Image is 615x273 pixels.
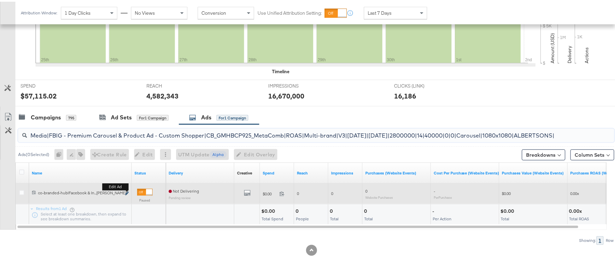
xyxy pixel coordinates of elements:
[433,214,452,220] span: Per Action
[21,89,57,99] div: $57,115.02
[502,189,511,194] span: $0.00
[18,150,49,156] div: Ads ( 0 Selected)
[579,236,597,241] div: Showing:
[125,188,129,196] button: Edit ad
[65,8,91,14] span: 1 Day Clicks
[368,8,392,14] span: Last 7 Days
[135,8,155,14] span: No Views
[21,81,72,88] span: SPEND
[137,113,169,119] div: for 1 Campaign
[263,169,291,174] a: The total amount spent to date.
[365,169,428,174] a: The number of times a purchase was made tracked by your Custom Audience pixel on your website aft...
[21,9,57,14] div: Attribution Window:
[501,206,516,213] div: $0.00
[237,169,252,174] div: Creative
[201,112,211,120] div: Ads
[169,169,232,174] a: Reflects the ability of your Ad to achieve delivery.
[272,67,289,73] div: Timeline
[569,206,584,213] div: 0.00x
[365,187,367,192] span: 0
[146,89,179,99] div: 4,582,343
[432,206,436,213] div: -
[330,206,335,213] div: 0
[38,188,121,194] div: co-branded-hub|Facebook & In...[PERSON_NAME]|
[201,8,226,14] span: Conversion
[394,89,416,99] div: 16,186
[261,206,277,213] div: $0.00
[434,187,435,192] span: -
[584,45,590,62] text: Actions
[501,214,510,220] span: Total
[31,112,61,120] div: Campaigns
[434,169,499,174] a: The average cost for each purchase tracked by your Custom Audience pixel on your website after pe...
[102,182,129,189] b: Edit ad
[268,89,304,99] div: 16,670,000
[297,189,299,194] span: 0
[296,206,301,213] div: 0
[268,81,319,88] span: IMPRESSIONS
[365,194,393,198] sub: Website Purchases
[606,236,614,241] div: Row
[169,187,199,192] span: Not Delivering
[66,113,76,119] div: 795
[134,169,163,174] a: Shows the current state of your Ad.
[434,194,452,198] sub: Per Purchase
[169,194,191,198] sub: Pending review
[262,214,283,220] span: Total Spend
[394,81,445,88] span: CLICKS (LINK)
[597,235,604,243] div: 1
[570,214,589,220] span: Total ROAS
[27,125,560,138] input: Search Ad Name, ID or Objective
[237,169,252,174] a: Shows the creative associated with your ad.
[296,214,309,220] span: People
[217,113,248,119] div: for 1 Campaign
[54,147,67,158] div: 0
[364,206,369,213] div: 0
[330,214,339,220] span: Total
[111,112,132,120] div: Ad Sets
[567,44,573,62] text: Delivery
[331,169,360,174] a: The number of times your ad was served. On mobile apps an ad is counted as served the first time ...
[502,169,565,174] a: The total value of the purchase actions tracked by your Custom Audience pixel on your website aft...
[263,190,277,195] span: $0.00
[258,8,322,15] label: Use Unified Attribution Setting:
[522,148,565,159] button: Breakdowns
[331,189,333,194] span: 0
[146,81,198,88] span: REACH
[571,148,614,159] button: Column Sets
[571,189,579,194] span: 0.00x
[297,169,326,174] a: The number of people your ad was served to.
[137,196,153,201] label: Paused
[32,169,129,174] a: Ad Name.
[364,214,373,220] span: Total
[550,31,556,62] text: Amount (USD)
